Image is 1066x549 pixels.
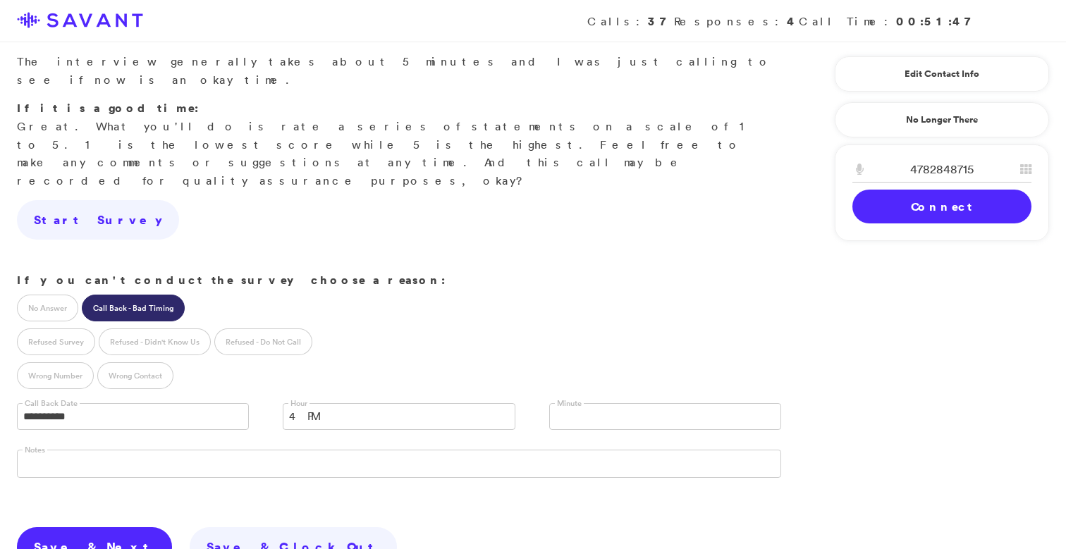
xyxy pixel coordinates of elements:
[17,100,199,116] strong: If it is a good time:
[17,99,781,190] p: Great. What you'll do is rate a series of statements on a scale of 1 to 5. 1 is the lowest score ...
[17,272,446,288] strong: If you can't conduct the survey choose a reason:
[17,53,781,89] p: The interview generally takes about 5 minutes and I was just calling to see if now is an okay time.
[289,404,490,429] span: 4 PM
[23,445,47,455] label: Notes
[288,398,310,409] label: Hour
[17,295,78,321] label: No Answer
[82,295,185,321] label: Call Back - Bad Timing
[97,362,173,389] label: Wrong Contact
[852,190,1031,223] a: Connect
[214,328,312,355] label: Refused - Do Not Call
[17,200,179,240] a: Start Survey
[648,13,674,29] strong: 37
[23,398,80,409] label: Call Back Date
[17,328,95,355] label: Refused Survey
[17,362,94,389] label: Wrong Number
[787,13,799,29] strong: 4
[896,13,979,29] strong: 00:51:47
[555,398,584,409] label: Minute
[835,102,1049,137] a: No Longer There
[852,63,1031,85] a: Edit Contact Info
[99,328,211,355] label: Refused - Didn't Know Us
